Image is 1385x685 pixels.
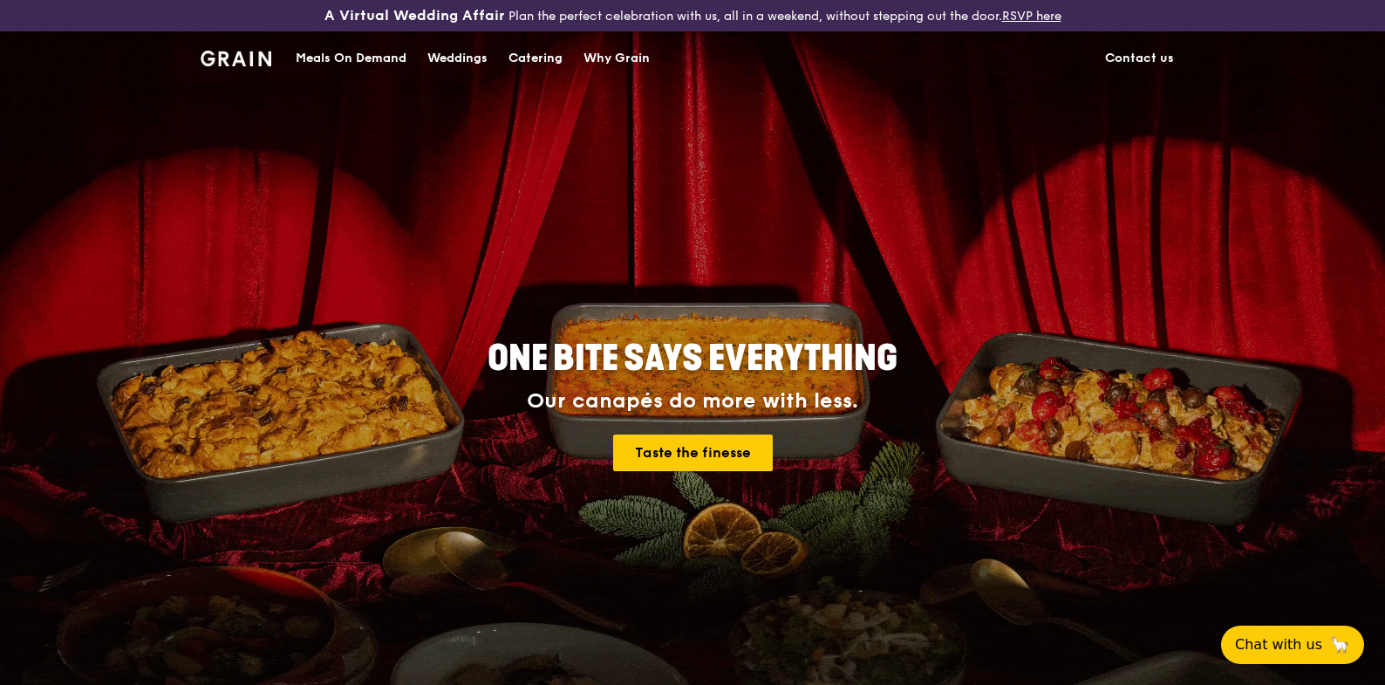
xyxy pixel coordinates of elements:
a: GrainGrain [201,31,271,83]
a: Weddings [417,32,498,85]
a: Contact us [1095,32,1184,85]
a: RSVP here [1002,9,1061,24]
div: Why Grain [583,32,650,85]
div: Meals On Demand [296,32,406,85]
span: ONE BITE SAYS EVERYTHING [488,338,897,380]
h3: A Virtual Wedding Affair [324,7,505,24]
span: 🦙 [1329,634,1350,655]
div: Plan the perfect celebration with us, all in a weekend, without stepping out the door. [231,7,1155,24]
a: Why Grain [573,32,660,85]
span: Chat with us [1235,634,1322,655]
a: Taste the finesse [613,435,773,471]
a: Catering [498,32,573,85]
div: Catering [508,32,563,85]
button: Chat with us🦙 [1221,626,1364,664]
div: Our canapés do more with less. [379,389,1006,414]
div: Weddings [427,32,488,85]
img: Grain [201,51,271,66]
